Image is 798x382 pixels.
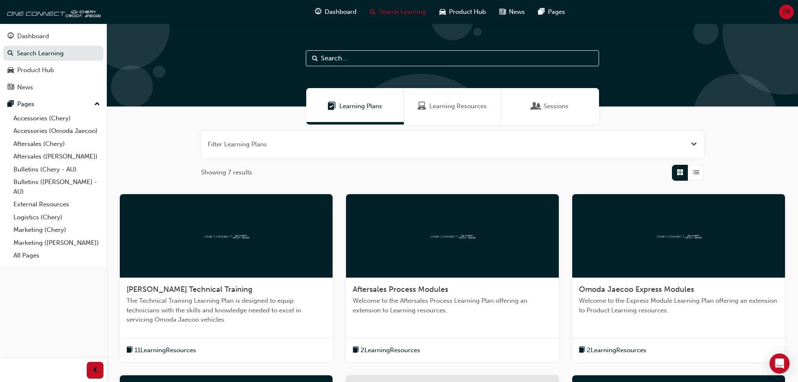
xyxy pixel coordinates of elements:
a: pages-iconPages [532,3,572,21]
a: Dashboard [3,29,103,44]
span: FR [783,7,790,17]
span: News [509,7,525,17]
span: Search [312,54,318,63]
span: Grid [677,168,683,177]
span: news-icon [499,7,506,17]
button: Open the filter [691,140,697,149]
img: oneconnect [4,3,101,20]
span: Omoda Jaecoo Express Modules [579,285,694,294]
span: Dashboard [325,7,356,17]
a: guage-iconDashboard [308,3,363,21]
a: Accessories (Chery) [10,112,103,125]
span: up-icon [94,99,100,110]
a: Logistics (Chery) [10,211,103,224]
span: pages-icon [8,101,14,108]
button: DashboardSearch LearningProduct HubNews [3,27,103,96]
span: 11 Learning Resources [134,346,196,355]
a: Marketing (Chery) [10,223,103,236]
span: prev-icon [92,365,98,376]
span: search-icon [8,50,13,57]
div: Pages [17,99,34,109]
a: Bulletins ([PERSON_NAME] - AU) [10,176,103,198]
span: List [693,168,699,177]
span: Sessions [544,101,568,111]
div: Dashboard [17,31,49,41]
span: Learning Resources [418,101,426,111]
div: News [17,83,33,92]
input: Search... [306,50,599,66]
button: book-icon2LearningResources [579,345,646,356]
a: Aftersales (Chery) [10,138,103,151]
a: oneconnectOmoda Jaecoo Express ModulesWelcome to the Express Module Learning Plan offering an ext... [572,194,785,362]
span: Welcome to the Aftersales Process Learning Plan offering an extension to Learning resources. [353,296,552,315]
span: 2 Learning Resources [361,346,420,355]
span: Showing 7 results [201,168,252,177]
a: Product Hub [3,62,103,78]
a: News [3,80,103,95]
span: Product Hub [449,7,486,17]
span: book-icon [127,345,133,356]
a: SessionsSessions [501,88,599,125]
button: book-icon11LearningResources [127,345,196,356]
a: oneconnect[PERSON_NAME] Technical TrainingThe Technical Training Learning Plan is designed to equ... [120,194,333,362]
a: Search Learning [3,46,103,61]
span: Search Learning [379,7,426,17]
div: Open Intercom Messenger [770,353,790,374]
span: Aftersales Process Modules [353,285,448,294]
img: oneconnect [429,231,475,239]
img: oneconnect [656,231,702,239]
button: Pages [3,96,103,112]
a: car-iconProduct Hub [433,3,493,21]
span: The Technical Training Learning Plan is designed to equip technicians with the skills and knowled... [127,296,326,325]
span: car-icon [8,67,14,74]
img: oneconnect [203,231,249,239]
a: All Pages [10,249,103,262]
span: Pages [548,7,565,17]
span: car-icon [439,7,446,17]
span: guage-icon [315,7,321,17]
div: Product Hub [17,65,54,75]
span: news-icon [8,84,14,91]
a: Bulletins (Chery - AU) [10,163,103,176]
a: oneconnectAftersales Process ModulesWelcome to the Aftersales Process Learning Plan offering an e... [346,194,559,362]
span: Sessions [532,101,540,111]
a: Marketing ([PERSON_NAME]) [10,236,103,249]
span: Learning Resources [429,101,487,111]
button: FR [779,5,794,19]
span: Welcome to the Express Module Learning Plan offering an extension to Product Learning resources. [579,296,778,315]
a: Accessories (Omoda Jaecoo) [10,125,103,138]
button: book-icon2LearningResources [353,345,420,356]
span: book-icon [579,345,585,356]
a: Aftersales ([PERSON_NAME]) [10,150,103,163]
span: guage-icon [8,33,14,40]
a: search-iconSearch Learning [363,3,433,21]
a: External Resources [10,198,103,211]
span: [PERSON_NAME] Technical Training [127,285,253,294]
span: 2 Learning Resources [587,346,646,355]
span: search-icon [370,7,376,17]
a: Learning ResourcesLearning Resources [404,88,501,125]
span: Learning Plans [339,101,382,111]
span: pages-icon [538,7,545,17]
span: Learning Plans [328,101,336,111]
a: news-iconNews [493,3,532,21]
a: Learning PlansLearning Plans [306,88,404,125]
span: book-icon [353,345,359,356]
